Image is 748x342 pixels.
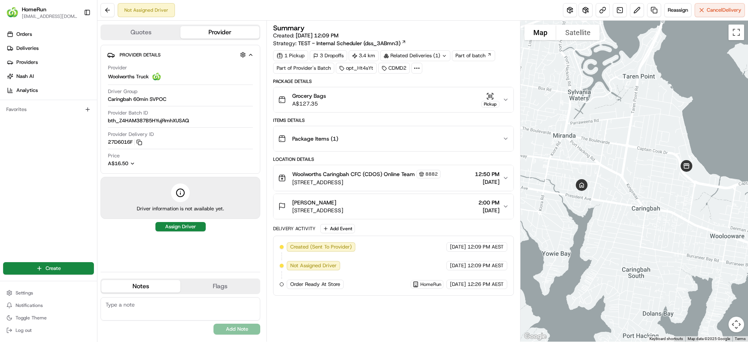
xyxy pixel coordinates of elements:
[290,262,337,269] span: Not Assigned Driver
[478,206,499,214] span: [DATE]
[273,165,513,191] button: Woolworths Caringbah CFC (CDOS) Online Team8882[STREET_ADDRESS]12:50 PM[DATE]
[3,325,94,336] button: Log out
[16,87,38,94] span: Analytics
[3,287,94,298] button: Settings
[292,92,326,100] span: Grocery Bags
[292,206,343,214] span: [STREET_ADDRESS]
[155,222,206,231] button: Assign Driver
[425,171,438,177] span: 8882
[3,42,97,55] a: Deliveries
[16,290,33,296] span: Settings
[137,205,224,212] span: Driver information is not available yet.
[478,199,499,206] span: 2:00 PM
[729,25,744,40] button: Toggle fullscreen view
[6,6,19,19] img: HomeRun
[16,31,32,38] span: Orders
[108,73,149,80] span: Woolworths Truck
[664,3,692,17] button: Reassign
[101,280,180,293] button: Notes
[380,50,450,61] div: Related Deliveries (1)
[481,101,499,108] div: Pickup
[349,50,379,61] div: 3.4 km
[729,317,744,332] button: Map camera controls
[3,70,97,83] a: Nash AI
[273,226,316,232] div: Delivery Activity
[573,176,591,194] div: 1
[524,25,556,40] button: Show street map
[273,32,339,39] span: Created:
[107,48,254,61] button: Provider Details
[16,315,47,321] span: Toggle Theme
[16,73,34,80] span: Nash AI
[688,337,730,341] span: Map data ©2025 Google
[378,63,410,74] div: CDMD2
[16,45,39,52] span: Deliveries
[481,92,499,108] button: Pickup
[3,84,97,97] a: Analytics
[336,63,377,74] div: opt_Ht4sYt
[22,5,46,13] button: HomeRun
[108,152,120,159] span: Price
[3,28,97,41] a: Orders
[108,109,148,116] span: Provider Batch ID
[310,50,347,61] div: 3 Dropoffs
[16,302,43,309] span: Notifications
[467,281,504,288] span: 12:26 PM AEST
[649,336,683,342] button: Keyboard shortcuts
[290,243,352,250] span: Created (Sent To Provider)
[296,32,339,39] span: [DATE] 12:09 PM
[120,52,161,58] span: Provider Details
[108,88,138,95] span: Driver Group
[101,26,180,39] button: Quotes
[22,13,78,19] button: [EMAIL_ADDRESS][DOMAIN_NAME]
[108,160,128,167] span: A$16.50
[467,243,504,250] span: 12:09 PM AEST
[467,262,504,269] span: 12:09 PM AEST
[273,50,308,61] div: 1 Pickup
[695,3,745,17] button: CancelDelivery
[298,39,406,47] a: TEST - Internal Scheduler (dss_3ABmn3)
[108,160,176,167] button: A$16.50
[108,131,154,138] span: Provider Delivery ID
[3,103,94,116] div: Favorites
[735,337,746,341] a: Terms (opens in new tab)
[298,39,400,47] span: TEST - Internal Scheduler (dss_3ABmn3)
[292,170,415,178] span: Woolworths Caringbah CFC (CDOS) Online Team
[273,156,513,162] div: Location Details
[108,96,166,103] span: Caringbah 60min SVPOC
[180,26,259,39] button: Provider
[475,178,499,186] span: [DATE]
[292,199,336,206] span: [PERSON_NAME]
[522,331,548,342] img: Google
[3,262,94,275] button: Create
[475,170,499,178] span: 12:50 PM
[273,78,513,85] div: Package Details
[292,135,338,143] span: Package Items ( 1 )
[273,126,513,151] button: Package Items (1)
[16,327,32,333] span: Log out
[273,39,406,47] div: Strategy:
[668,7,688,14] span: Reassign
[273,117,513,123] div: Items Details
[16,59,38,66] span: Providers
[420,281,441,287] span: HomeRun
[522,331,548,342] a: Open this area in Google Maps (opens a new window)
[320,224,355,233] button: Add Event
[556,25,600,40] button: Show satellite imagery
[46,265,61,272] span: Create
[452,50,495,61] a: Part of batch
[152,72,161,81] img: ww.png
[273,194,513,219] button: [PERSON_NAME][STREET_ADDRESS]2:00 PM[DATE]
[450,281,466,288] span: [DATE]
[3,312,94,323] button: Toggle Theme
[108,117,189,124] span: bth_Z4HAM387B5HYujRmhXUSAQ
[450,262,466,269] span: [DATE]
[180,280,259,293] button: Flags
[3,56,97,69] a: Providers
[292,100,326,108] span: A$127.35
[450,243,466,250] span: [DATE]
